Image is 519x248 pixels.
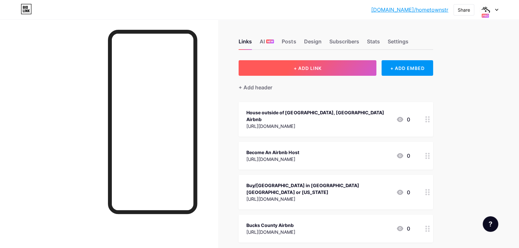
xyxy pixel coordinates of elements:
div: 0 [396,152,410,160]
div: [URL][DOMAIN_NAME] [246,196,391,202]
div: [URL][DOMAIN_NAME] [246,156,299,163]
div: Settings [387,38,408,49]
div: Subscribers [329,38,359,49]
span: NEW [267,39,273,43]
div: Share [458,6,470,13]
div: [URL][DOMAIN_NAME] [246,229,295,235]
img: Hometown STR Properties [479,4,491,16]
div: 0 [396,225,410,232]
span: + ADD LINK [294,65,322,71]
div: House outside of [GEOGRAPHIC_DATA], [GEOGRAPHIC_DATA] Airbnb [246,109,391,123]
div: 0 [396,188,410,196]
div: Posts [282,38,296,49]
div: Buy/[GEOGRAPHIC_DATA] in [GEOGRAPHIC_DATA] [GEOGRAPHIC_DATA] or [US_STATE] [246,182,391,196]
button: + ADD LINK [239,60,376,76]
div: Become An Airbnb Host [246,149,299,156]
a: [DOMAIN_NAME]/hometownstr [371,6,448,14]
div: [URL][DOMAIN_NAME] [246,123,391,130]
div: + ADD EMBED [382,60,433,76]
div: Stats [367,38,380,49]
div: Links [239,38,252,49]
div: Bucks County Airbnb [246,222,295,229]
div: + Add header [239,84,272,91]
div: Design [304,38,321,49]
div: AI [260,38,274,49]
div: 0 [396,116,410,123]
